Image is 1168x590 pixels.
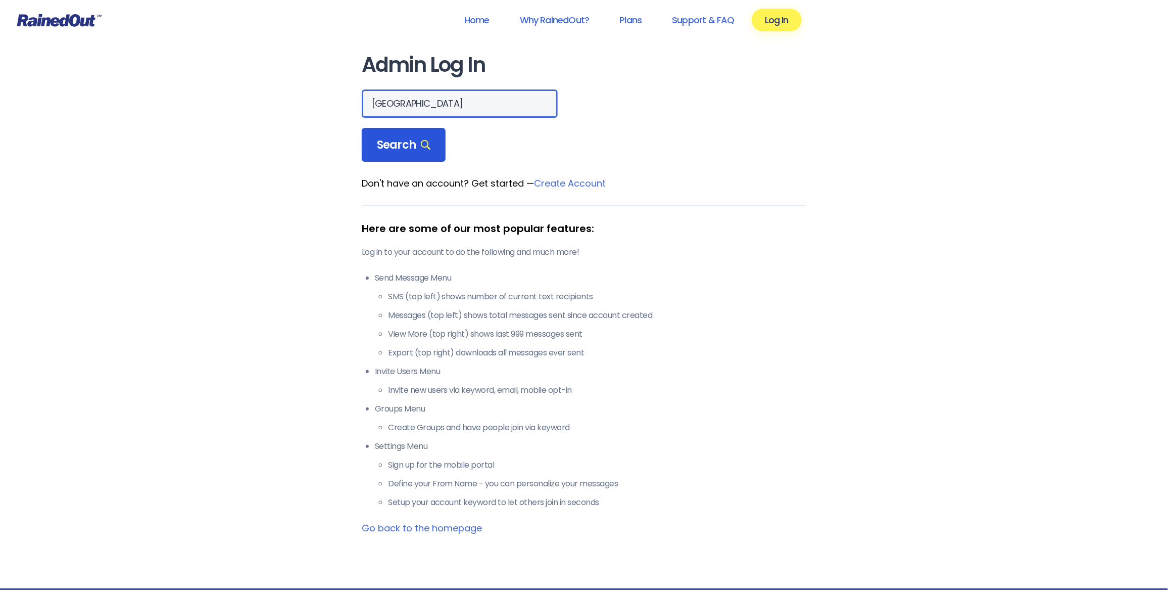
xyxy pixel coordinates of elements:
li: Sign up for the mobile portal [388,459,806,471]
li: View More (top right) shows last 999 messages sent [388,328,806,340]
a: Home [451,9,503,31]
a: Why RainedOut? [507,9,603,31]
span: Search [377,138,430,152]
input: Search Orgs… [362,89,558,118]
li: Messages (top left) shows total messages sent since account created [388,309,806,322]
a: Plans [606,9,655,31]
li: Send Message Menu [375,272,806,359]
li: Groups Menu [375,403,806,434]
li: Settings Menu [375,440,806,509]
li: SMS (top left) shows number of current text recipients [388,291,806,303]
div: Here are some of our most popular features: [362,221,806,236]
li: Setup your account keyword to let others join in seconds [388,496,806,509]
h1: Admin Log In [362,54,806,76]
a: Support & FAQ [659,9,747,31]
div: Search [362,128,446,162]
li: Invite new users via keyword, email, mobile opt-in [388,384,806,396]
li: Export (top right) downloads all messages ever sent [388,347,806,359]
a: Create Account [534,177,606,190]
li: Invite Users Menu [375,366,806,396]
li: Create Groups and have people join via keyword [388,422,806,434]
main: Don't have an account? Get started — [362,54,806,535]
a: Go back to the homepage [362,522,482,534]
li: Define your From Name - you can personalize your messages [388,478,806,490]
p: Log in to your account to do the following and much more! [362,246,806,258]
a: Log In [752,9,802,31]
